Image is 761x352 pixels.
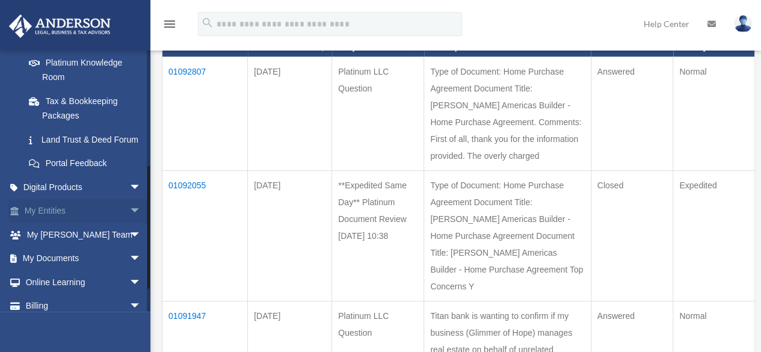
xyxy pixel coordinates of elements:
[8,175,159,199] a: Digital Productsarrow_drop_down
[424,171,591,301] td: Type of Document: Home Purchase Agreement Document Title: [PERSON_NAME] Americas Builder - Home P...
[162,17,177,31] i: menu
[162,21,177,31] a: menu
[673,57,755,171] td: Normal
[8,294,159,318] a: Billingarrow_drop_down
[673,171,755,301] td: Expedited
[129,223,153,247] span: arrow_drop_down
[248,57,332,171] td: [DATE]
[248,171,332,301] td: [DATE]
[162,171,248,301] td: 01092055
[17,152,153,176] a: Portal Feedback
[129,175,153,200] span: arrow_drop_down
[8,270,159,294] a: Online Learningarrow_drop_down
[17,128,153,152] a: Land Trust & Deed Forum
[332,57,424,171] td: Platinum LLC Question
[162,57,248,171] td: 01092807
[5,14,114,38] img: Anderson Advisors Platinum Portal
[734,15,752,32] img: User Pic
[201,16,214,29] i: search
[591,57,673,171] td: Answered
[129,199,153,224] span: arrow_drop_down
[424,57,591,171] td: Type of Document: Home Purchase Agreement Document Title: [PERSON_NAME] Americas Builder - Home P...
[17,51,153,89] a: Platinum Knowledge Room
[129,247,153,271] span: arrow_drop_down
[8,223,159,247] a: My [PERSON_NAME] Teamarrow_drop_down
[8,199,159,223] a: My Entitiesarrow_drop_down
[591,171,673,301] td: Closed
[129,270,153,295] span: arrow_drop_down
[8,247,159,271] a: My Documentsarrow_drop_down
[17,89,153,128] a: Tax & Bookkeeping Packages
[129,294,153,319] span: arrow_drop_down
[332,171,424,301] td: **Expedited Same Day** Platinum Document Review [DATE] 10:38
